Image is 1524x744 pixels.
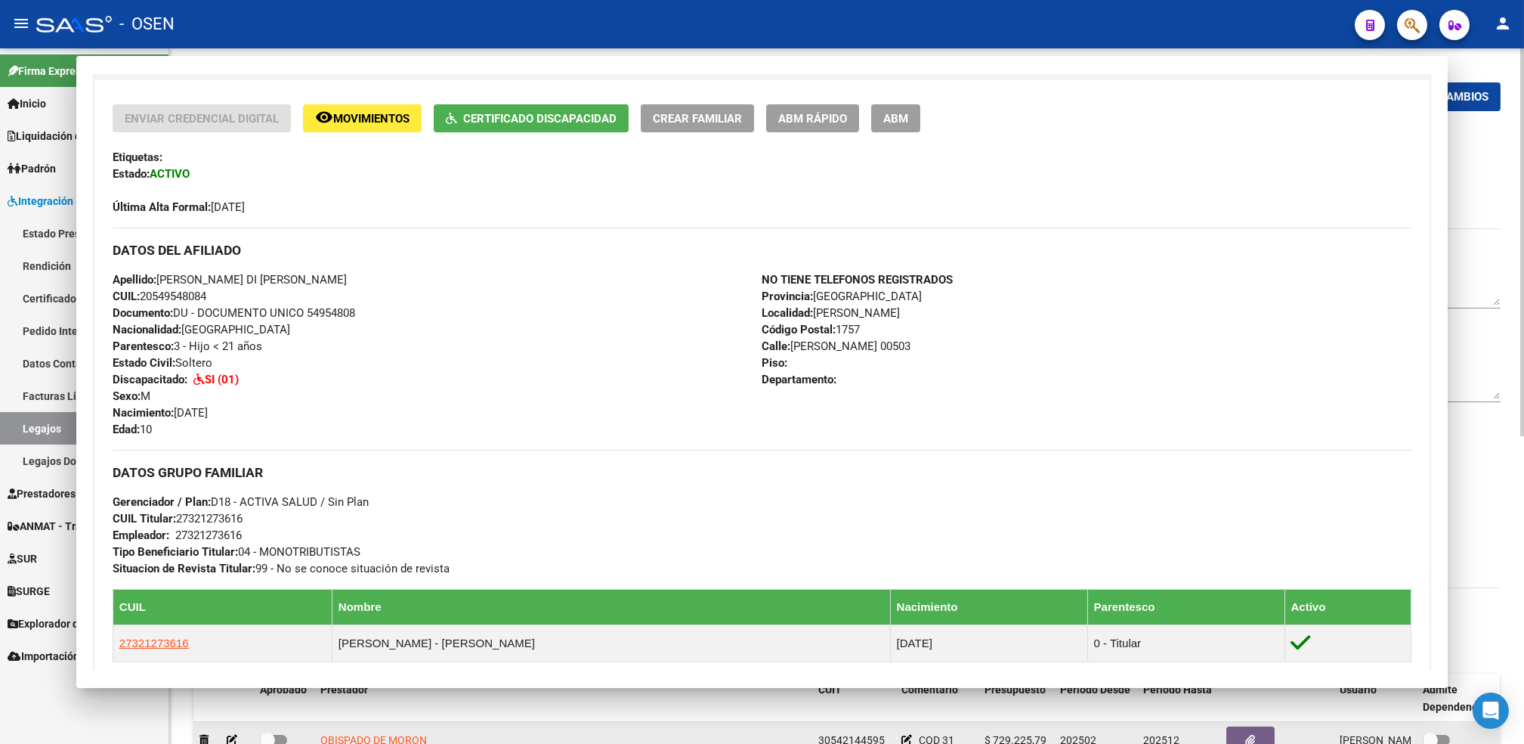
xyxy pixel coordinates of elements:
[1087,590,1284,625] th: Parentesco
[8,95,46,112] span: Inicio
[766,104,859,132] button: ABM Rápido
[1423,684,1486,713] span: Admite Dependencia
[150,167,190,181] strong: ACTIVO
[113,545,360,559] span: 04 - MONOTRIBUTISTAS
[113,373,187,386] strong: Discapacitado:
[818,684,842,696] span: CUIT
[8,583,50,600] span: SURGE
[314,674,812,724] datatable-header-cell: Prestador
[332,625,890,662] td: [PERSON_NAME] - [PERSON_NAME]
[434,104,629,132] button: Certificado Discapacidad
[762,306,813,320] strong: Localidad:
[8,128,140,144] span: Liquidación de Convenios
[113,290,140,303] strong: CUIL:
[1334,674,1417,724] datatable-header-cell: Usuario
[653,112,742,126] span: Crear Familiar
[113,406,174,420] strong: Nacimiento:
[113,423,152,436] span: 10
[8,193,147,209] span: Integración (discapacidad)
[8,63,86,79] span: Firma Express
[113,273,156,287] strong: Apellido:
[778,112,847,126] span: ABM Rápido
[1340,684,1377,696] span: Usuario
[113,104,291,132] button: Enviar Credencial Digital
[8,648,138,665] span: Importación de Archivos
[1054,674,1137,724] datatable-header-cell: Periodo Desde
[641,104,754,132] button: Crear Familiar
[8,518,126,535] span: ANMAT - Trazabilidad
[113,273,347,287] span: [PERSON_NAME] DI [PERSON_NAME]
[890,590,1087,625] th: Nacimiento
[113,306,355,320] span: DU - DOCUMENTO UNICO 54954808
[113,339,262,353] span: 3 - Hijo < 21 años
[113,529,169,542] strong: Empleador:
[1473,693,1509,729] div: Open Intercom Messenger
[1143,684,1212,696] span: Periodo Hasta
[1417,674,1500,724] datatable-header-cell: Admite Dependencia
[119,8,175,41] span: - OSEN
[260,684,307,696] span: Aprobado
[94,80,1430,699] div: Datos de Empadronamiento
[762,290,922,303] span: [GEOGRAPHIC_DATA]
[8,160,56,177] span: Padrón
[113,290,206,303] span: 20549548084
[113,562,450,575] span: 99 - No se conoce situación de revista
[463,112,617,126] span: Certificado Discapacidad
[113,512,176,525] strong: CUIL Titular:
[113,590,332,625] th: CUIL
[1137,674,1220,724] datatable-header-cell: Periodo Hasta
[762,339,910,353] span: [PERSON_NAME] 00503
[890,625,1087,662] td: [DATE]
[113,389,141,403] strong: Sexo:
[113,150,162,164] strong: Etiquetas:
[113,167,150,181] strong: Estado:
[125,112,279,126] span: Enviar Credencial Digital
[985,684,1046,696] span: Presupuesto
[113,512,243,525] span: 27321273616
[113,495,211,509] strong: Gerenciador / Plan:
[762,373,836,386] strong: Departamento:
[762,290,813,303] strong: Provincia:
[113,339,174,353] strong: Parentesco:
[332,590,890,625] th: Nombre
[333,112,410,126] span: Movimientos
[12,14,30,33] mat-icon: menu
[113,562,255,575] strong: Situacion de Revista Titular:
[113,545,238,559] strong: Tipo Beneficiario Titular:
[895,674,978,724] datatable-header-cell: Comentario
[762,306,900,320] span: [PERSON_NAME]
[978,674,1054,724] datatable-header-cell: Presupuesto
[762,356,787,370] strong: Piso:
[205,373,239,386] strong: SI (01)
[113,389,150,403] span: M
[315,108,333,126] mat-icon: remove_red_eye
[113,323,290,336] span: [GEOGRAPHIC_DATA]
[762,339,790,353] strong: Calle:
[812,674,895,724] datatable-header-cell: CUIT
[254,674,314,724] datatable-header-cell: Aprobado
[762,323,860,336] span: 1757
[303,104,422,132] button: Movimientos
[1284,590,1411,625] th: Activo
[113,323,181,336] strong: Nacionalidad:
[113,200,245,214] span: [DATE]
[8,615,128,632] span: Explorador de Archivos
[113,306,173,320] strong: Documento:
[113,423,140,436] strong: Edad:
[762,323,836,336] strong: Código Postal:
[8,550,37,567] span: SUR
[119,637,189,649] span: 27321273616
[113,356,212,370] span: Soltero
[1087,625,1284,662] td: 0 - Titular
[320,684,368,696] span: Prestador
[113,356,175,370] strong: Estado Civil:
[762,273,953,287] strong: NO TIENE TELEFONOS REGISTRADOS
[113,464,1411,481] h3: DATOS GRUPO FAMILIAR
[113,242,1411,259] h3: DATOS DEL AFILIADO
[113,406,208,420] span: [DATE]
[113,495,369,509] span: D18 - ACTIVA SALUD / Sin Plan
[1494,14,1512,33] mat-icon: person
[883,112,908,126] span: ABM
[1060,684,1130,696] span: Periodo Desde
[113,200,211,214] strong: Última Alta Formal:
